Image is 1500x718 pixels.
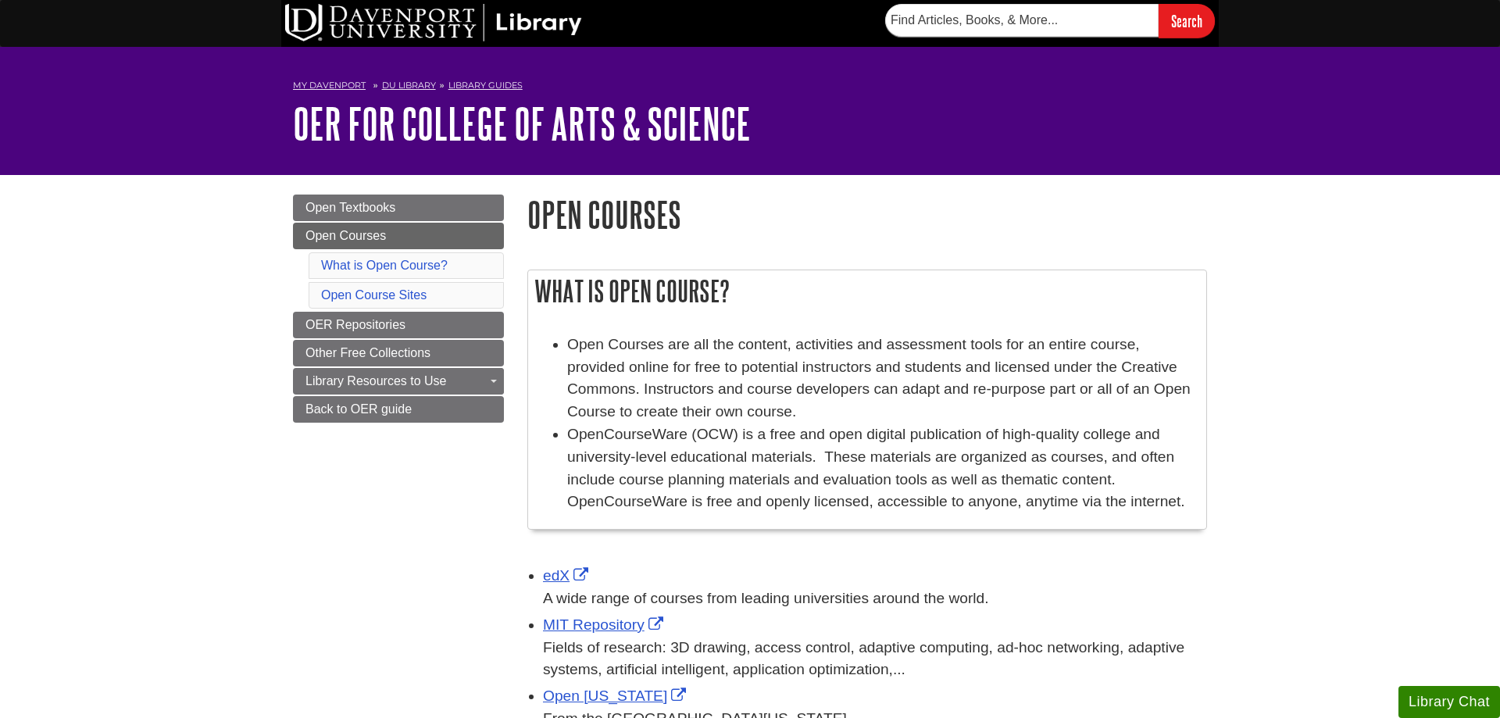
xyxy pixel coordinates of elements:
[293,195,504,423] div: Guide Page Menu
[305,402,412,416] span: Back to OER guide
[305,318,405,331] span: OER Repositories
[293,340,504,366] a: Other Free Collections
[543,588,1207,610] div: A wide range of courses from leading universities around the world.
[543,637,1207,682] div: Fields of research: 3D drawing, access control, adaptive computing, ad-hoc networking, adaptive s...
[382,80,436,91] a: DU Library
[1398,686,1500,718] button: Library Chat
[293,79,366,92] a: My Davenport
[285,4,582,41] img: DU Library
[305,229,386,242] span: Open Courses
[321,259,448,272] a: What is Open Course?
[448,80,523,91] a: Library Guides
[293,75,1207,100] nav: breadcrumb
[305,346,430,359] span: Other Free Collections
[567,334,1198,423] li: Open Courses are all the content, activities and assessment tools for an entire course, provided ...
[321,288,427,302] a: Open Course Sites
[567,423,1198,513] li: OpenCourseWare (OCW) is a free and open digital publication of high-quality college and universit...
[1159,4,1215,38] input: Search
[293,99,751,148] a: OER for College of Arts & Science
[885,4,1215,38] form: Searches DU Library's articles, books, and more
[305,201,395,214] span: Open Textbooks
[293,368,504,395] a: Library Resources to Use
[528,270,1206,312] h2: What is Open Course?
[293,195,504,221] a: Open Textbooks
[543,616,667,633] a: Link opens in new window
[527,195,1207,234] h1: Open Courses
[293,223,504,249] a: Open Courses
[305,374,447,388] span: Library Resources to Use
[293,312,504,338] a: OER Repositories
[885,4,1159,37] input: Find Articles, Books, & More...
[543,688,690,704] a: Link opens in new window
[543,567,592,584] a: Link opens in new window
[293,396,504,423] a: Back to OER guide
